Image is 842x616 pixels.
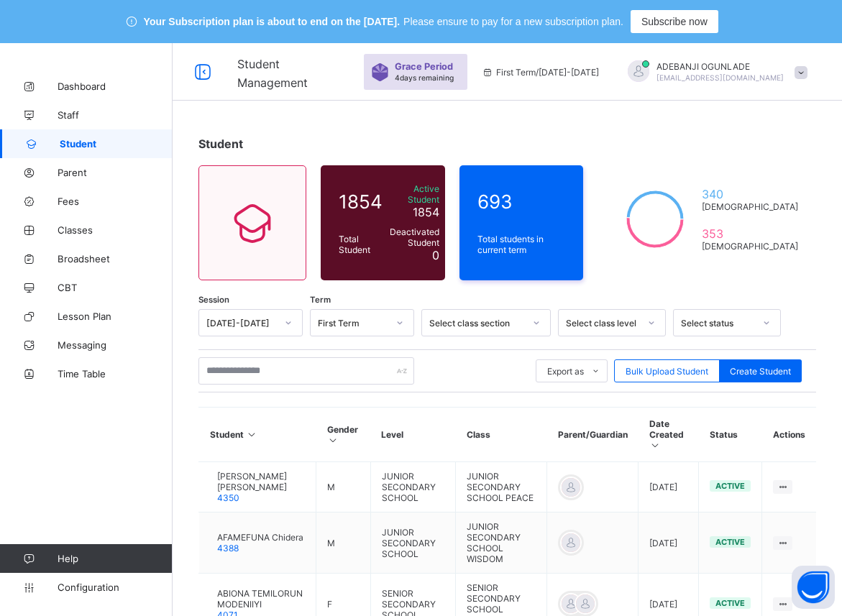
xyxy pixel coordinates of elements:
[206,318,276,328] div: [DATE]-[DATE]
[477,190,566,213] span: 693
[762,408,816,462] th: Actions
[327,435,339,446] i: Sort in Ascending Order
[702,226,798,241] span: 353
[792,566,835,609] button: Open asap
[649,440,662,451] i: Sort in Ascending Order
[639,512,699,574] td: [DATE]
[198,137,243,151] span: Student
[58,167,173,178] span: Parent
[316,408,370,462] th: Gender
[702,201,798,212] span: [DEMOGRAPHIC_DATA]
[641,16,708,27] span: Subscribe now
[339,190,383,213] span: 1854
[58,109,173,121] span: Staff
[547,408,639,462] th: Parent/Guardian
[715,598,745,608] span: active
[395,61,453,72] span: Grace Period
[730,366,791,377] span: Create Student
[58,581,172,593] span: Configuration
[237,57,308,90] span: Student Management
[566,318,639,328] div: Select class level
[217,543,239,553] span: 4388
[681,318,754,328] div: Select status
[217,471,305,492] span: [PERSON_NAME] [PERSON_NAME]
[198,295,229,305] span: Session
[639,408,699,462] th: Date Created
[656,61,784,72] span: ADEBANJI OGUNLADE
[626,366,708,377] span: Bulk Upload Student
[370,462,456,512] td: JUNIOR SECONDARY SCHOOL
[370,512,456,574] td: JUNIOR SECONDARY SCHOOL
[58,196,173,207] span: Fees
[482,67,599,78] span: session/term information
[699,408,762,462] th: Status
[639,462,699,512] td: [DATE]
[217,492,239,503] span: 4350
[144,16,400,27] span: Your Subscription plan is about to end on the [DATE].
[456,512,547,574] td: JUNIOR SECONDARY SCHOOL WISDOM
[217,588,305,610] span: ABIONA TEMILORUN MODENIIYI
[456,462,547,512] td: JUNIOR SECONDARY SCHOOL PEACE
[429,318,524,328] div: Select class section
[60,138,173,150] span: Student
[58,282,173,293] span: CBT
[58,81,173,92] span: Dashboard
[413,205,439,219] span: 1854
[58,553,172,564] span: Help
[403,16,623,27] span: Please ensure to pay for a new subscription plan.
[371,63,389,81] img: sticker-purple.71386a28dfed39d6af7621340158ba97.svg
[547,366,584,377] span: Export as
[613,60,815,84] div: ADEBANJIOGUNLADE
[316,462,370,512] td: M
[318,318,388,328] div: First Term
[702,241,798,252] span: [DEMOGRAPHIC_DATA]
[390,226,439,248] span: Deactivated Student
[395,73,454,82] span: 4 days remaining
[390,183,439,205] span: Active Student
[477,234,566,255] span: Total students in current term
[335,230,386,259] div: Total Student
[702,187,798,201] span: 340
[656,73,784,82] span: [EMAIL_ADDRESS][DOMAIN_NAME]
[246,429,258,440] i: Sort in Ascending Order
[58,339,173,351] span: Messaging
[217,532,303,543] span: AFAMEFUNA Chidera
[316,512,370,574] td: M
[58,253,173,265] span: Broadsheet
[432,248,439,262] span: 0
[715,537,745,547] span: active
[715,481,745,491] span: active
[310,295,331,305] span: Term
[370,408,456,462] th: Level
[58,368,173,380] span: Time Table
[456,408,547,462] th: Class
[58,311,173,322] span: Lesson Plan
[58,224,173,236] span: Classes
[199,408,316,462] th: Student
